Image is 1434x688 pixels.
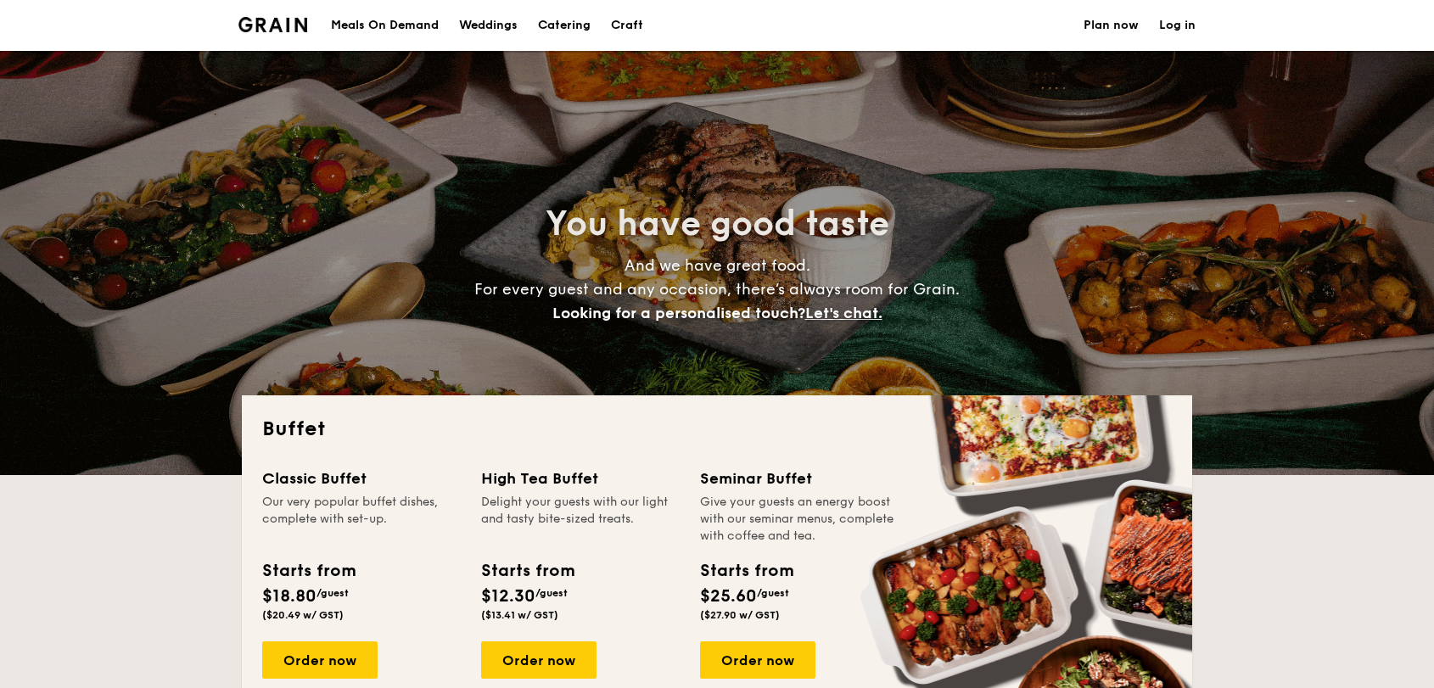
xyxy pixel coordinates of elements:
span: And we have great food. For every guest and any occasion, there’s always room for Grain. [474,256,960,322]
span: You have good taste [546,204,889,244]
div: Classic Buffet [262,467,461,490]
img: Grain [238,17,307,32]
div: Delight your guests with our light and tasty bite-sized treats. [481,494,680,545]
div: Order now [262,641,378,679]
span: /guest [757,587,789,599]
a: Logotype [238,17,307,32]
div: High Tea Buffet [481,467,680,490]
div: Starts from [262,558,355,584]
span: $18.80 [262,586,316,607]
span: ($20.49 w/ GST) [262,609,344,621]
div: Our very popular buffet dishes, complete with set-up. [262,494,461,545]
div: Give your guests an energy boost with our seminar menus, complete with coffee and tea. [700,494,899,545]
span: Looking for a personalised touch? [552,304,805,322]
div: Seminar Buffet [700,467,899,490]
span: $25.60 [700,586,757,607]
span: ($27.90 w/ GST) [700,609,780,621]
span: /guest [535,587,568,599]
div: Order now [481,641,597,679]
div: Starts from [700,558,793,584]
span: /guest [316,587,349,599]
span: Let's chat. [805,304,882,322]
div: Order now [700,641,815,679]
span: ($13.41 w/ GST) [481,609,558,621]
span: $12.30 [481,586,535,607]
div: Starts from [481,558,574,584]
h2: Buffet [262,416,1172,443]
